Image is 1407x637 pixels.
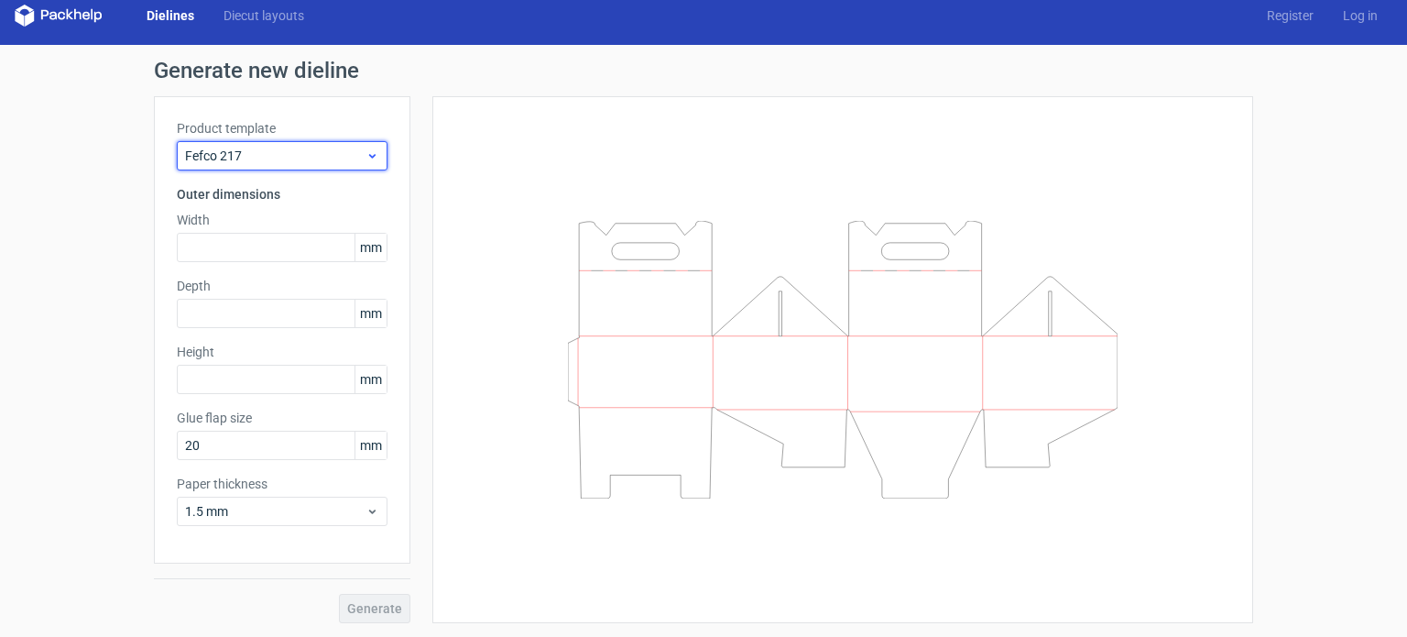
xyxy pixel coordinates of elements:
[177,185,387,203] h3: Outer dimensions
[354,432,387,459] span: mm
[354,300,387,327] span: mm
[177,277,387,295] label: Depth
[185,147,365,165] span: Fefco 217
[209,6,319,25] a: Diecut layouts
[177,475,387,493] label: Paper thickness
[177,211,387,229] label: Width
[185,502,365,521] span: 1.5 mm
[1252,6,1328,25] a: Register
[177,119,387,137] label: Product template
[354,366,387,393] span: mm
[154,60,1253,82] h1: Generate new dieline
[1328,6,1392,25] a: Log in
[177,343,387,361] label: Height
[354,234,387,261] span: mm
[177,409,387,427] label: Glue flap size
[132,6,209,25] a: Dielines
